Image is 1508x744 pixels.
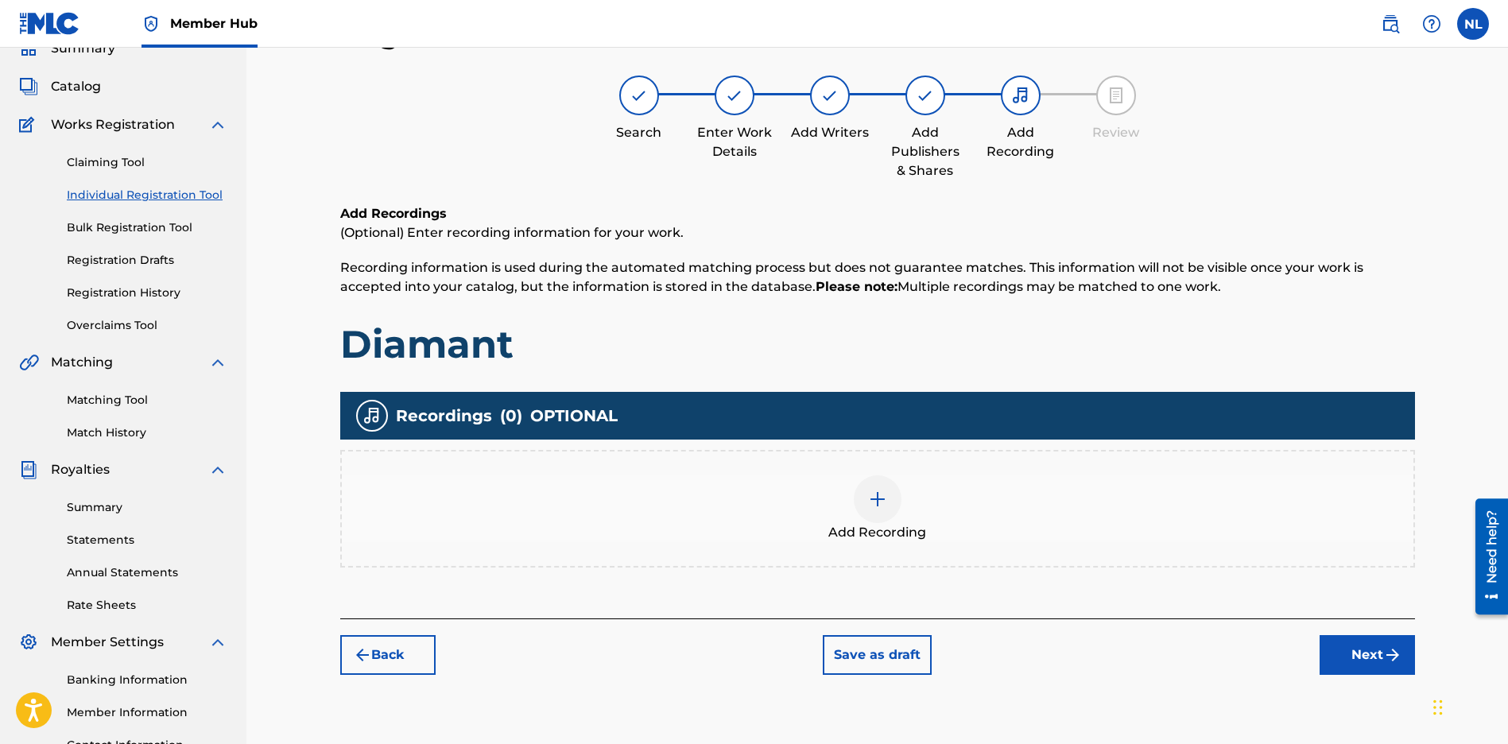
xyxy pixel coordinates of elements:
[67,219,227,236] a: Bulk Registration Tool
[599,123,679,142] div: Search
[1320,635,1415,675] button: Next
[51,353,113,372] span: Matching
[1381,14,1400,33] img: search
[19,115,40,134] img: Works Registration
[1429,668,1508,744] iframe: Chat Widget
[868,490,887,509] img: add
[828,523,926,542] span: Add Recording
[695,123,774,161] div: Enter Work Details
[208,115,227,134] img: expand
[340,635,436,675] button: Back
[67,392,227,409] a: Matching Tool
[67,564,227,581] a: Annual Statements
[208,460,227,479] img: expand
[51,77,101,96] span: Catalog
[1463,492,1508,620] iframe: Resource Center
[19,460,38,479] img: Royalties
[19,633,38,652] img: Member Settings
[396,404,492,428] span: Recordings
[67,317,227,334] a: Overclaims Tool
[67,154,227,171] a: Claiming Tool
[823,635,932,675] button: Save as draft
[19,353,39,372] img: Matching
[67,187,227,203] a: Individual Registration Tool
[141,14,161,33] img: Top Rightsholder
[208,633,227,652] img: expand
[1433,684,1443,731] div: Drag
[51,633,164,652] span: Member Settings
[340,225,684,240] span: (Optional) Enter recording information for your work.
[51,460,110,479] span: Royalties
[19,39,115,58] a: SummarySummary
[208,353,227,372] img: expand
[725,86,744,105] img: step indicator icon for Enter Work Details
[816,279,897,294] strong: Please note:
[51,39,115,58] span: Summary
[353,645,372,665] img: 7ee5dd4eb1f8a8e3ef2f.svg
[19,12,80,35] img: MLC Logo
[1383,645,1402,665] img: f7272a7cc735f4ea7f67.svg
[500,404,522,428] span: ( 0 )
[67,704,227,721] a: Member Information
[67,252,227,269] a: Registration Drafts
[362,406,382,425] img: recording
[1422,14,1441,33] img: help
[1374,8,1406,40] a: Public Search
[820,86,839,105] img: step indicator icon for Add Writers
[981,123,1060,161] div: Add Recording
[67,285,227,301] a: Registration History
[1457,8,1489,40] div: User Menu
[790,123,870,142] div: Add Writers
[916,86,935,105] img: step indicator icon for Add Publishers & Shares
[630,86,649,105] img: step indicator icon for Search
[51,115,175,134] span: Works Registration
[19,39,38,58] img: Summary
[340,204,1415,223] h6: Add Recordings
[886,123,965,180] div: Add Publishers & Shares
[67,597,227,614] a: Rate Sheets
[19,77,101,96] a: CatalogCatalog
[67,424,227,441] a: Match History
[1011,86,1030,105] img: step indicator icon for Add Recording
[67,499,227,516] a: Summary
[340,320,1415,368] h1: Diamant
[1107,86,1126,105] img: step indicator icon for Review
[67,672,227,688] a: Banking Information
[340,260,1363,294] span: Recording information is used during the automated matching process but does not guarantee matche...
[530,404,618,428] span: OPTIONAL
[170,14,258,33] span: Member Hub
[1076,123,1156,142] div: Review
[19,77,38,96] img: Catalog
[1416,8,1448,40] div: Help
[67,532,227,548] a: Statements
